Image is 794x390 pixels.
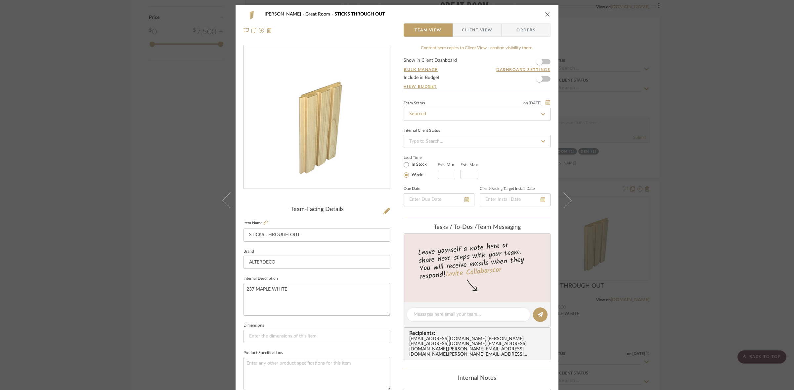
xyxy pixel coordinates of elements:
button: Dashboard Settings [496,67,551,73]
div: team Messaging [404,224,551,231]
a: View Budget [404,84,551,89]
span: [PERSON_NAME] [265,12,305,17]
label: Lead Time [404,155,438,160]
div: Content here copies to Client View - confirm visibility there. [404,45,551,52]
label: Brand [243,250,254,253]
span: Orders [509,23,543,37]
button: close [545,11,551,17]
label: Est. Max [461,162,478,167]
img: eb16e3e2-a1ef-44f7-be2c-7be3cde04882_48x40.jpg [243,8,259,21]
div: Internal Client Status [404,129,440,132]
div: Leave yourself a note here or share next steps with your team. You will receive emails when they ... [403,238,551,282]
span: Recipients: [409,330,548,336]
span: on [523,101,528,105]
span: Tasks / To-Dos / [434,224,477,230]
button: Bulk Manage [404,67,438,73]
img: Remove from project [267,28,272,33]
label: Product Specifications [243,351,283,355]
input: Type to Search… [404,108,551,121]
div: Internal Notes [404,375,551,382]
input: Enter the dimensions of this item [243,330,390,343]
a: Invite Collaborator [445,264,502,281]
input: Type to Search… [404,135,551,148]
label: Internal Description [243,277,278,280]
div: Team-Facing Details [243,206,390,213]
input: Enter Item Name [243,229,390,242]
label: In Stock [410,162,427,168]
label: Item Name [243,220,268,226]
div: 0 [244,46,390,189]
label: Client-Facing Target Install Date [480,187,535,191]
mat-radio-group: Select item type [404,160,438,179]
img: eb16e3e2-a1ef-44f7-be2c-7be3cde04882_436x436.jpg [259,46,374,189]
span: STICKS THROUGH OUT [334,12,385,17]
span: Team View [415,23,442,37]
label: Due Date [404,187,420,191]
label: Weeks [410,172,424,178]
input: Enter Due Date [404,193,474,206]
label: Est. Min [438,162,455,167]
label: Dimensions [243,324,264,327]
input: Enter Install Date [480,193,551,206]
span: [DATE] [528,101,542,105]
div: Team Status [404,102,425,105]
input: Enter Brand [243,256,390,269]
span: Great Room [305,12,334,17]
div: [EMAIL_ADDRESS][DOMAIN_NAME] , [PERSON_NAME][EMAIL_ADDRESS][DOMAIN_NAME] , [EMAIL_ADDRESS][DOMAIN... [409,337,548,358]
span: Client View [462,23,492,37]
